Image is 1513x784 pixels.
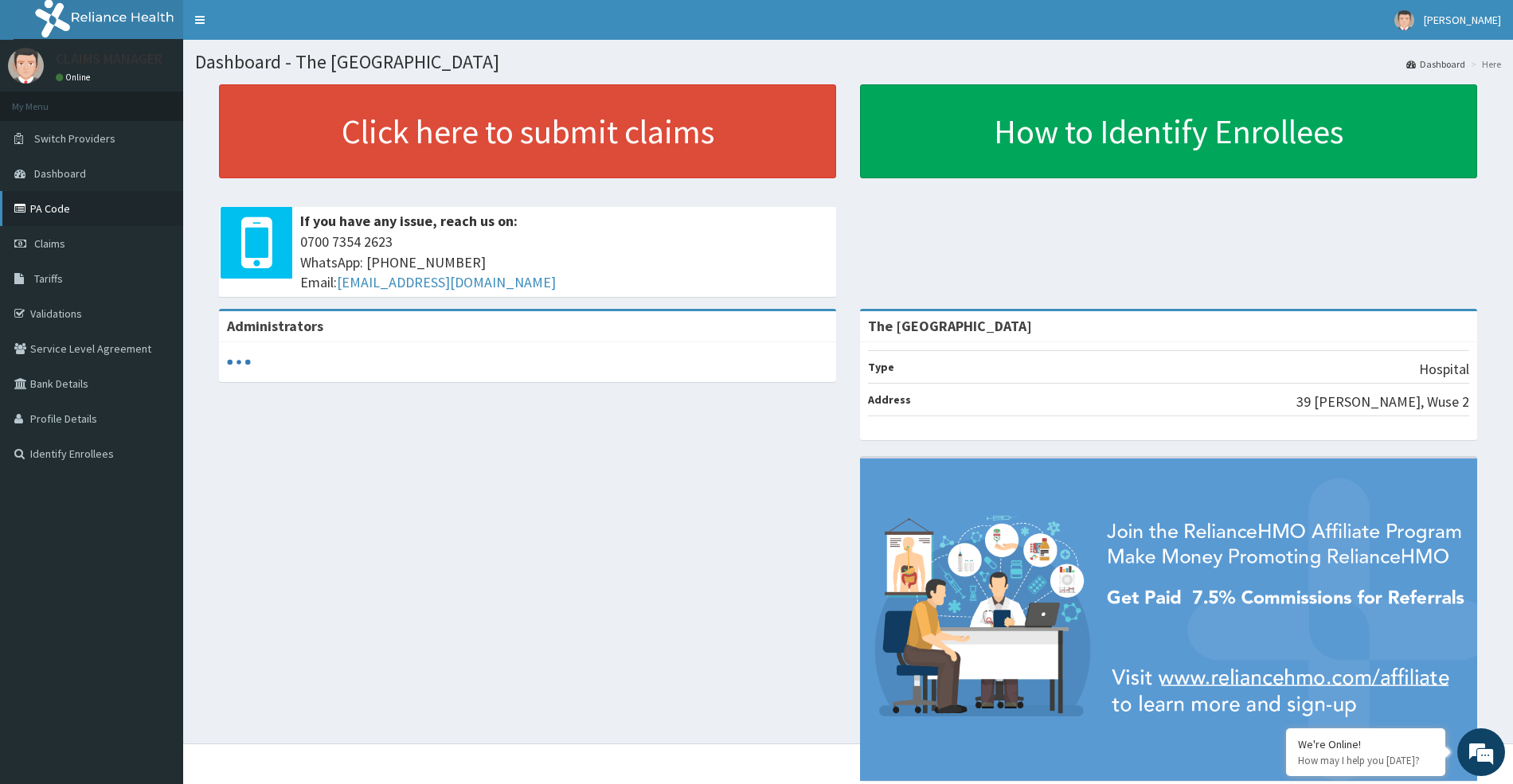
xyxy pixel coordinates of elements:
a: [EMAIL_ADDRESS][DOMAIN_NAME] [337,273,556,291]
span: [PERSON_NAME] [1424,13,1501,27]
img: provider-team-banner.png [860,458,1477,782]
img: User Image [1394,10,1414,30]
a: Dashboard [1406,57,1465,71]
img: User Image [8,48,44,84]
p: Hospital [1419,359,1469,380]
b: Administrators [227,317,323,335]
span: Dashboard [34,166,86,181]
a: How to Identify Enrollees [860,84,1477,178]
div: We're Online! [1298,737,1433,751]
p: How may I help you today? [1298,754,1433,767]
p: 39 [PERSON_NAME], Wuse 2 [1296,392,1469,412]
li: Here [1467,57,1501,71]
span: 0700 7354 2623 WhatsApp: [PHONE_NUMBER] Email: [300,232,828,293]
b: If you have any issue, reach us on: [300,212,518,230]
a: Click here to submit claims [219,84,836,178]
a: Online [56,72,94,83]
strong: The [GEOGRAPHIC_DATA] [868,317,1032,335]
svg: audio-loading [227,350,251,374]
b: Type [868,360,894,374]
span: Switch Providers [34,131,115,146]
p: CLAIMS MANAGER [56,52,162,66]
b: Address [868,392,911,407]
span: Claims [34,236,65,251]
h1: Dashboard - The [GEOGRAPHIC_DATA] [195,52,1501,72]
span: Tariffs [34,271,63,286]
